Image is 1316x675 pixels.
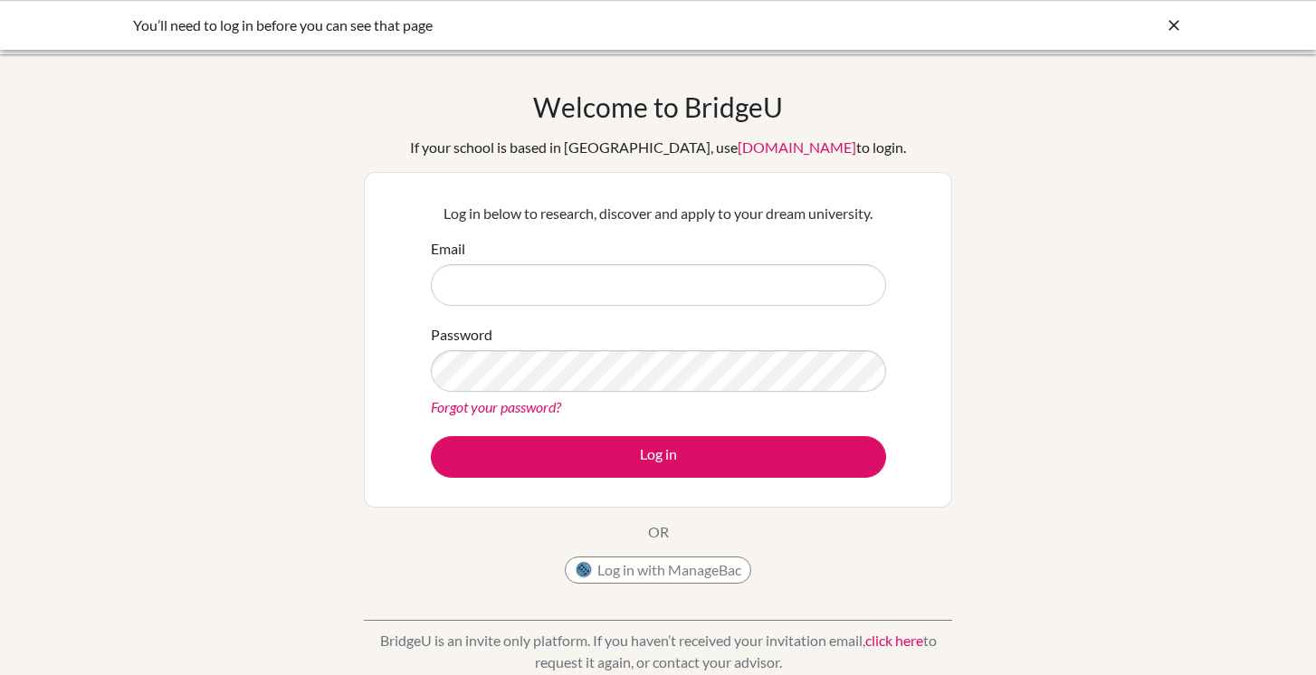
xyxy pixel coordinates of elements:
button: Log in [431,436,886,478]
div: You’ll need to log in before you can see that page [133,14,911,36]
p: OR [648,521,669,543]
label: Email [431,238,465,260]
button: Log in with ManageBac [565,556,751,584]
a: Forgot your password? [431,398,561,415]
p: Log in below to research, discover and apply to your dream university. [431,203,886,224]
p: BridgeU is an invite only platform. If you haven’t received your invitation email, to request it ... [364,630,952,673]
label: Password [431,324,492,346]
h1: Welcome to BridgeU [533,90,783,123]
a: [DOMAIN_NAME] [738,138,856,156]
a: click here [865,632,923,649]
div: If your school is based in [GEOGRAPHIC_DATA], use to login. [410,137,906,158]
